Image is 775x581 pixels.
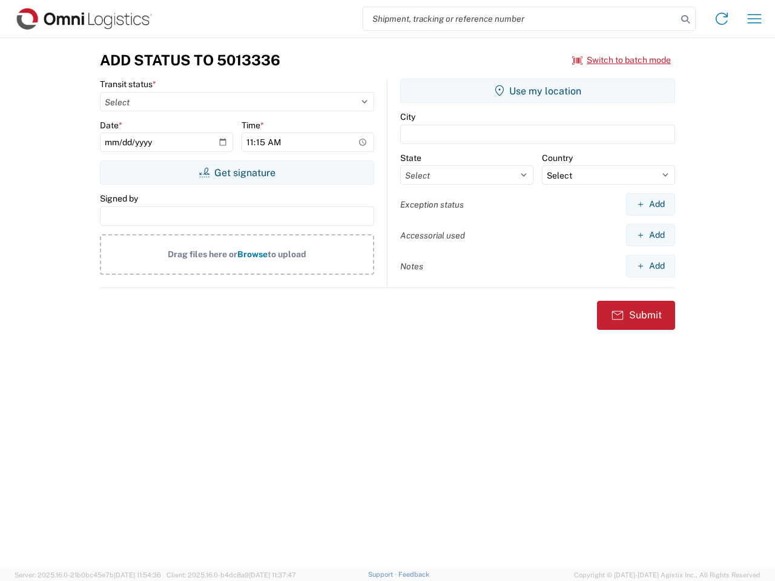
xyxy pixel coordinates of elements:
[100,79,156,90] label: Transit status
[400,153,421,163] label: State
[400,199,464,210] label: Exception status
[100,160,374,185] button: Get signature
[626,193,675,215] button: Add
[400,79,675,103] button: Use my location
[167,571,296,579] span: Client: 2025.16.0-b4dc8a9
[572,50,671,70] button: Switch to batch mode
[100,120,122,131] label: Date
[400,261,423,272] label: Notes
[626,224,675,246] button: Add
[114,571,161,579] span: [DATE] 11:54:36
[100,51,280,69] h3: Add Status to 5013336
[100,193,138,204] label: Signed by
[542,153,573,163] label: Country
[400,111,415,122] label: City
[597,301,675,330] button: Submit
[400,230,465,241] label: Accessorial used
[237,249,268,259] span: Browse
[363,7,677,30] input: Shipment, tracking or reference number
[168,249,237,259] span: Drag files here or
[15,571,161,579] span: Server: 2025.16.0-21b0bc45e7b
[242,120,264,131] label: Time
[268,249,306,259] span: to upload
[368,571,398,578] a: Support
[574,570,760,580] span: Copyright © [DATE]-[DATE] Agistix Inc., All Rights Reserved
[249,571,296,579] span: [DATE] 11:37:47
[398,571,429,578] a: Feedback
[626,255,675,277] button: Add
